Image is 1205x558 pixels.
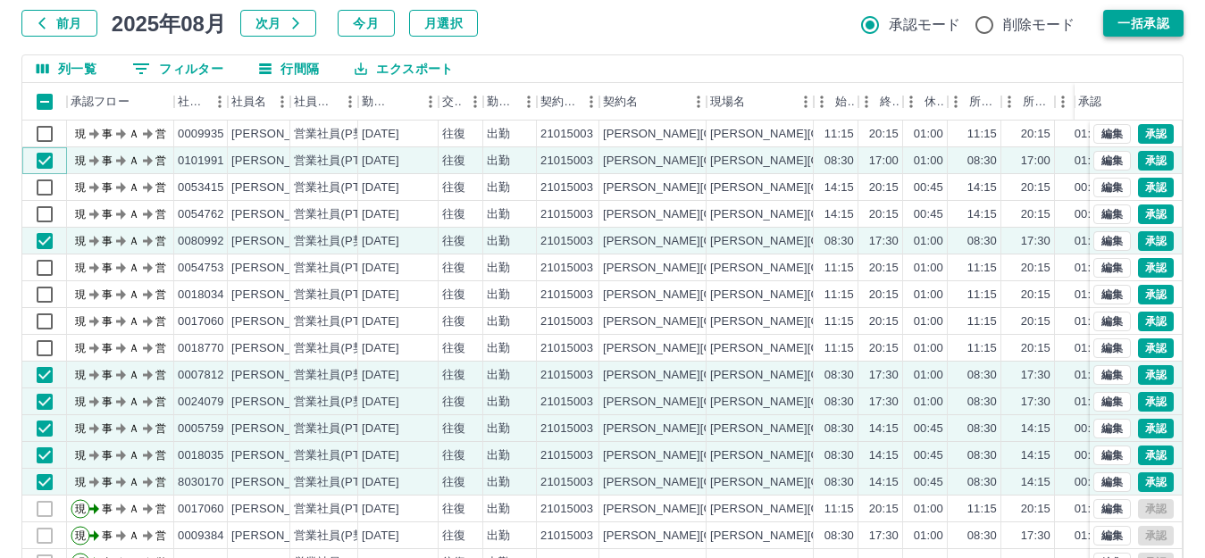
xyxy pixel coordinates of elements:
[102,262,113,274] text: 事
[1021,313,1050,330] div: 20:15
[231,153,329,170] div: [PERSON_NAME]
[1075,260,1104,277] div: 01:00
[178,206,224,223] div: 0054762
[1075,340,1104,357] div: 01:00
[67,83,174,121] div: 承認フロー
[294,313,388,330] div: 営業社員(PT契約)
[1138,204,1174,224] button: 承認
[1075,179,1104,196] div: 00:45
[155,154,166,167] text: 営
[540,260,593,277] div: 21015003
[294,367,381,384] div: 営業社員(P契約)
[129,315,139,328] text: Ａ
[129,396,139,408] text: Ａ
[102,208,113,221] text: 事
[540,83,578,121] div: 契約コード
[487,206,510,223] div: 出勤
[102,342,113,354] text: 事
[537,83,599,121] div: 契約コード
[178,83,206,121] div: 社員番号
[362,126,399,143] div: [DATE]
[824,340,854,357] div: 11:15
[925,83,944,121] div: 休憩
[75,154,86,167] text: 現
[1093,258,1131,278] button: 編集
[155,369,166,381] text: 営
[1021,153,1050,170] div: 17:00
[1075,83,1167,121] div: 承認
[1093,392,1131,412] button: 編集
[231,340,329,357] div: [PERSON_NAME]
[710,126,1163,143] div: [PERSON_NAME][GEOGRAPHIC_DATA]立[PERSON_NAME][GEOGRAPHIC_DATA]
[540,179,593,196] div: 21015003
[1075,287,1104,304] div: 01:00
[914,153,943,170] div: 01:00
[231,421,329,437] div: [PERSON_NAME]
[540,367,593,384] div: 21015003
[129,235,139,247] text: Ａ
[129,369,139,381] text: Ａ
[129,262,139,274] text: Ａ
[487,260,510,277] div: 出勤
[442,313,465,330] div: 往復
[967,394,997,411] div: 08:30
[75,369,86,381] text: 現
[824,206,854,223] div: 14:15
[914,340,943,357] div: 01:00
[603,287,824,304] div: [PERSON_NAME][GEOGRAPHIC_DATA]
[174,83,228,121] div: 社員番号
[178,394,224,411] div: 0024079
[903,83,948,121] div: 休憩
[231,126,329,143] div: [PERSON_NAME]
[869,394,899,411] div: 17:30
[442,233,465,250] div: 往復
[155,181,166,194] text: 営
[540,126,593,143] div: 21015003
[231,367,329,384] div: [PERSON_NAME]
[21,10,97,37] button: 前月
[129,288,139,301] text: Ａ
[102,181,113,194] text: 事
[231,394,329,411] div: [PERSON_NAME]
[824,313,854,330] div: 11:15
[487,313,510,330] div: 出勤
[231,260,329,277] div: [PERSON_NAME]
[540,421,593,437] div: 21015003
[824,179,854,196] div: 14:15
[178,421,224,437] div: 0005759
[967,126,997,143] div: 11:15
[869,340,899,357] div: 20:15
[1093,472,1131,492] button: 編集
[178,313,224,330] div: 0017060
[75,235,86,247] text: 現
[1021,367,1050,384] div: 17:30
[603,83,638,121] div: 契約名
[442,260,465,277] div: 往復
[1075,367,1104,384] div: 01:00
[914,367,943,384] div: 01:00
[178,340,224,357] div: 0018770
[129,208,139,221] text: Ａ
[442,394,465,411] div: 往復
[710,179,1163,196] div: [PERSON_NAME][GEOGRAPHIC_DATA]立[PERSON_NAME][GEOGRAPHIC_DATA]
[710,394,1163,411] div: [PERSON_NAME][GEOGRAPHIC_DATA]立[PERSON_NAME][GEOGRAPHIC_DATA]
[1001,83,1055,121] div: 所定終業
[824,367,854,384] div: 08:30
[442,153,465,170] div: 往復
[914,179,943,196] div: 00:45
[294,340,381,357] div: 営業社員(P契約)
[129,342,139,354] text: Ａ
[75,315,86,328] text: 現
[603,179,824,196] div: [PERSON_NAME][GEOGRAPHIC_DATA]
[392,89,417,114] button: ソート
[487,153,510,170] div: 出勤
[487,421,510,437] div: 出勤
[869,313,899,330] div: 20:15
[1021,340,1050,357] div: 20:15
[338,10,395,37] button: 今月
[869,367,899,384] div: 17:30
[1093,231,1131,251] button: 編集
[102,369,113,381] text: 事
[409,10,478,37] button: 月選択
[294,153,388,170] div: 営業社員(PT契約)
